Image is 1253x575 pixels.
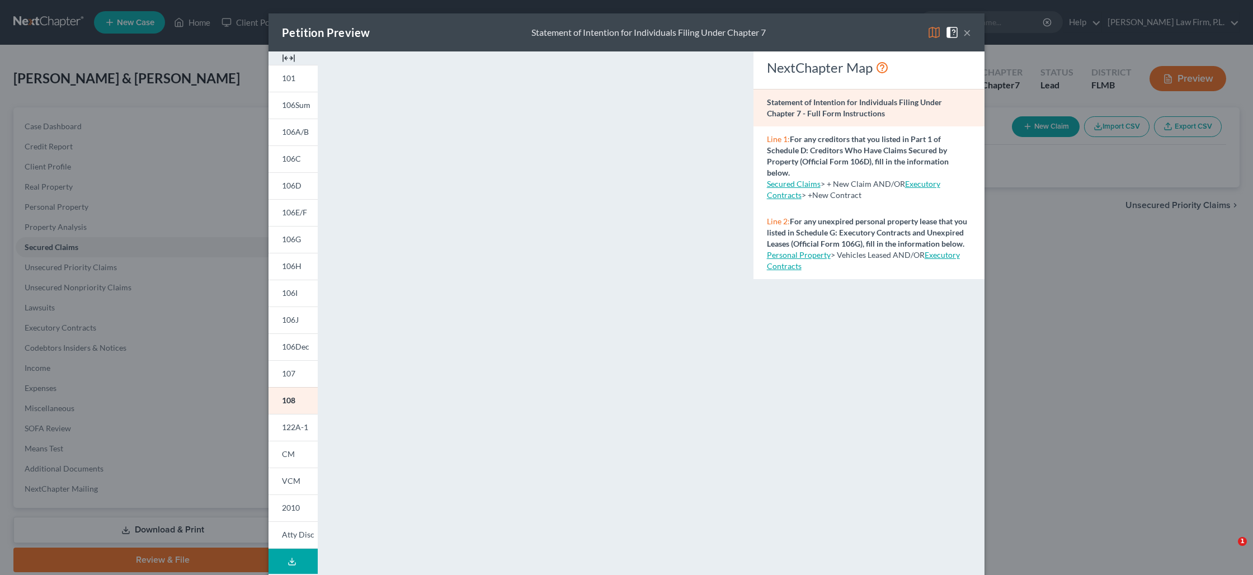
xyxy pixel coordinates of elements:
[268,333,318,360] a: 106Dec
[282,503,300,512] span: 2010
[282,181,302,190] span: 106D
[767,59,971,77] div: NextChapter Map
[767,250,831,260] a: Personal Property
[282,208,307,217] span: 106E/F
[268,280,318,307] a: 106I
[767,216,967,248] strong: For any unexpired personal property lease that you listed in Schedule G: Executory Contracts and ...
[268,387,318,414] a: 108
[767,179,905,188] span: > + New Claim AND/OR
[268,65,318,92] a: 101
[282,449,295,459] span: CM
[268,414,318,441] a: 122A-1
[268,468,318,494] a: VCM
[268,494,318,521] a: 2010
[282,395,295,405] span: 108
[282,315,299,324] span: 106J
[268,521,318,549] a: Atty Disc
[282,342,309,351] span: 106Dec
[1238,537,1247,546] span: 1
[282,369,295,378] span: 107
[767,134,790,144] span: Line 1:
[282,234,301,244] span: 106G
[767,134,949,177] strong: For any creditors that you listed in Part 1 of Schedule D: Creditors Who Have Claims Secured by P...
[767,97,942,118] strong: Statement of Intention for Individuals Filing Under Chapter 7 - Full Form Instructions
[268,226,318,253] a: 106G
[268,253,318,280] a: 106H
[282,422,308,432] span: 122A-1
[282,51,295,65] img: expand-e0f6d898513216a626fdd78e52531dac95497ffd26381d4c15ee2fc46db09dca.svg
[282,288,298,298] span: 106I
[945,26,959,39] img: help-close-5ba153eb36485ed6c1ea00a893f15db1cb9b99d6cae46e1a8edb6c62d00a1a76.svg
[927,26,941,39] img: map-eea8200ae884c6f1103ae1953ef3d486a96c86aabb227e865a55264e3737af1f.svg
[282,127,309,136] span: 106A/B
[268,441,318,468] a: CM
[1215,537,1242,564] iframe: Intercom live chat
[767,179,821,188] a: Secured Claims
[268,145,318,172] a: 106C
[767,216,790,226] span: Line 2:
[282,476,300,486] span: VCM
[282,73,295,83] span: 101
[268,172,318,199] a: 106D
[282,154,301,163] span: 106C
[767,179,940,200] a: Executory Contracts
[963,26,971,39] button: ×
[282,261,302,271] span: 106H
[767,179,940,200] span: > +New Contract
[268,119,318,145] a: 106A/B
[767,250,960,271] a: Executory Contracts
[268,307,318,333] a: 106J
[767,250,925,260] span: > Vehicles Leased AND/OR
[268,360,318,387] a: 107
[531,26,766,39] div: Statement of Intention for Individuals Filing Under Chapter 7
[282,25,370,40] div: Petition Preview
[282,530,314,539] span: Atty Disc
[268,92,318,119] a: 106Sum
[282,100,310,110] span: 106Sum
[268,199,318,226] a: 106E/F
